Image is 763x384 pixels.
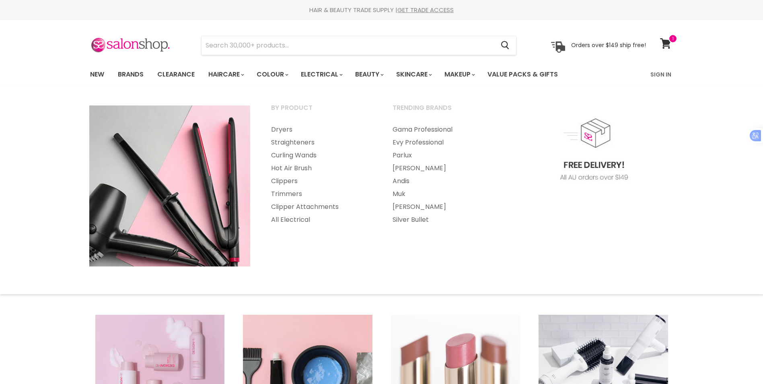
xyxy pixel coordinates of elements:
[383,149,502,162] a: Parlux
[383,101,502,122] a: Trending Brands
[349,66,389,83] a: Beauty
[261,213,381,226] a: All Electrical
[112,66,150,83] a: Brands
[261,175,381,188] a: Clippers
[397,6,454,14] a: GET TRADE ACCESS
[383,162,502,175] a: [PERSON_NAME]
[383,200,502,213] a: [PERSON_NAME]
[80,63,683,86] nav: Main
[383,213,502,226] a: Silver Bullet
[438,66,480,83] a: Makeup
[261,162,381,175] a: Hot Air Brush
[202,66,249,83] a: Haircare
[261,101,381,122] a: By Product
[261,123,381,136] a: Dryers
[383,123,502,136] a: Gama Professional
[251,66,293,83] a: Colour
[201,36,516,55] form: Product
[481,66,564,83] a: Value Packs & Gifts
[295,66,348,83] a: Electrical
[383,136,502,149] a: Evy Professional
[646,66,676,83] a: Sign In
[261,200,381,213] a: Clipper Attachments
[80,6,683,14] div: HAIR & BEAUTY TRADE SUPPLY |
[261,149,381,162] a: Curling Wands
[151,66,201,83] a: Clearance
[383,188,502,200] a: Muk
[84,66,110,83] a: New
[383,123,502,226] ul: Main menu
[383,175,502,188] a: Andis
[495,36,516,55] button: Search
[390,66,437,83] a: Skincare
[202,36,495,55] input: Search
[261,136,381,149] a: Straighteners
[261,123,381,226] ul: Main menu
[571,41,646,49] p: Orders over $149 ship free!
[84,63,605,86] ul: Main menu
[261,188,381,200] a: Trimmers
